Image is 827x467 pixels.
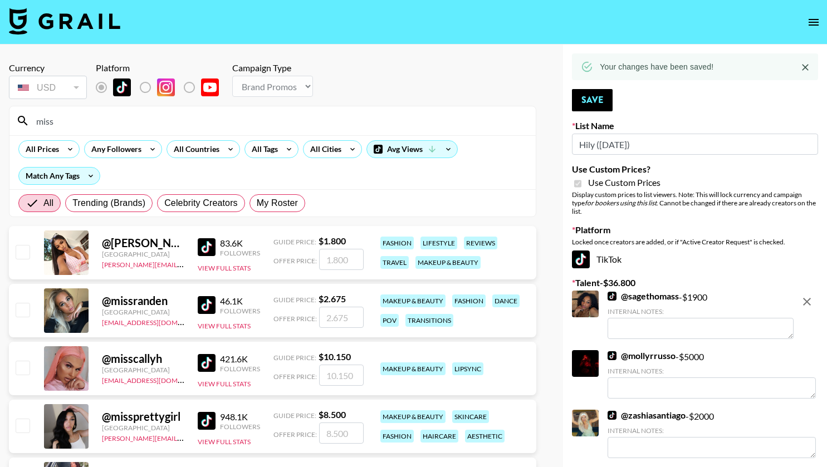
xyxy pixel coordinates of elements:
[572,224,818,235] label: Platform
[420,237,457,249] div: lifestyle
[102,250,184,258] div: [GEOGRAPHIC_DATA]
[319,351,351,362] strong: $ 10.150
[367,141,457,158] div: Avg Views
[420,430,458,443] div: haircare
[273,296,316,304] span: Guide Price:
[600,57,713,77] div: Your changes have been saved!
[319,365,364,386] input: 10.150
[608,291,794,339] div: - $ 1900
[198,264,251,272] button: View Full Stats
[492,294,520,307] div: dance
[232,62,313,73] div: Campaign Type
[164,196,238,210] span: Celebrity Creators
[19,168,100,184] div: Match Any Tags
[572,89,613,111] button: Save
[96,76,228,99] div: List locked to TikTok.
[273,314,317,323] span: Offer Price:
[113,78,131,96] img: TikTok
[319,307,364,328] input: 2.675
[220,238,260,249] div: 83.6K
[220,422,260,431] div: Followers
[608,426,816,435] div: Internal Notes:
[380,430,414,443] div: fashion
[608,291,679,302] a: @sagethomass
[380,256,409,269] div: travel
[9,8,120,35] img: Grail Talent
[319,422,364,444] input: 8.500
[102,366,184,374] div: [GEOGRAPHIC_DATA]
[198,412,216,430] img: TikTok
[102,236,184,250] div: @ [PERSON_NAME]
[9,62,87,73] div: Currency
[72,196,145,210] span: Trending (Brands)
[608,292,616,301] img: TikTok
[572,250,818,268] div: TikTok
[608,307,794,316] div: Internal Notes:
[380,362,446,375] div: makeup & beauty
[608,410,816,458] div: - $ 2000
[608,410,686,421] a: @zashiasantiago
[608,351,616,360] img: TikTok
[608,411,616,420] img: TikTok
[304,141,344,158] div: All Cities
[572,164,818,175] label: Use Custom Prices?
[464,237,497,249] div: reviews
[452,362,483,375] div: lipsync
[43,196,53,210] span: All
[102,374,214,385] a: [EMAIL_ADDRESS][DOMAIN_NAME]
[9,73,87,101] div: Currency is locked to USD
[220,249,260,257] div: Followers
[198,296,216,314] img: TikTok
[198,238,216,256] img: TikTok
[572,250,590,268] img: TikTok
[198,437,251,446] button: View Full Stats
[201,78,219,96] img: YouTube
[572,120,818,131] label: List Name
[198,354,216,372] img: TikTok
[257,196,298,210] span: My Roster
[96,62,228,73] div: Platform
[11,78,85,97] div: USD
[220,296,260,307] div: 46.1K
[167,141,222,158] div: All Countries
[608,367,816,375] div: Internal Notes:
[380,294,446,307] div: makeup & beauty
[102,308,184,316] div: [GEOGRAPHIC_DATA]
[220,365,260,373] div: Followers
[585,199,657,207] em: for bookers using this list
[198,322,251,330] button: View Full Stats
[198,380,251,388] button: View Full Stats
[572,238,818,246] div: Locked once creators are added, or if "Active Creator Request" is checked.
[157,78,175,96] img: Instagram
[572,277,818,288] label: Talent - $ 36.800
[102,424,184,432] div: [GEOGRAPHIC_DATA]
[319,249,364,270] input: 1.800
[588,177,660,188] span: Use Custom Prices
[102,410,184,424] div: @ missprettygirl
[245,141,280,158] div: All Tags
[380,237,414,249] div: fashion
[85,141,144,158] div: Any Followers
[608,350,676,361] a: @mollyrrusso
[796,291,818,313] button: remove
[452,294,486,307] div: fashion
[380,314,399,327] div: pov
[380,410,446,423] div: makeup & beauty
[465,430,505,443] div: aesthetic
[452,410,489,423] div: skincare
[220,411,260,422] div: 948.1K
[102,316,214,327] a: [EMAIL_ADDRESS][DOMAIN_NAME]
[19,141,61,158] div: All Prices
[102,432,267,443] a: [PERSON_NAME][EMAIL_ADDRESS][DOMAIN_NAME]
[220,307,260,315] div: Followers
[572,190,818,215] div: Display custom prices to list viewers. Note: This will lock currency and campaign type . Cannot b...
[608,350,816,399] div: - $ 5000
[102,258,373,269] a: [PERSON_NAME][EMAIL_ADDRESS][PERSON_NAME][PERSON_NAME][DOMAIN_NAME]
[319,409,346,420] strong: $ 8.500
[802,11,825,33] button: open drawer
[273,353,316,362] span: Guide Price:
[220,353,260,365] div: 421.6K
[273,372,317,381] span: Offer Price:
[405,314,453,327] div: transitions
[102,294,184,308] div: @ missranden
